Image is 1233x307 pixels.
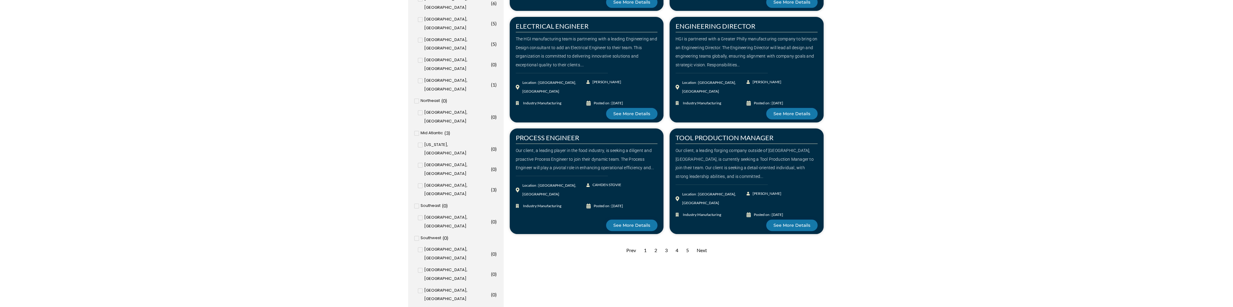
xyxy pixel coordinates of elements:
span: See More Details [613,112,650,116]
span: ) [495,251,497,257]
span: 0 [492,271,495,277]
div: Our client, a leading player in the food industry, is seeking a diligent and proactive Process En... [516,146,658,172]
div: 1 [641,243,650,258]
span: Mid Atlantic [421,129,443,138]
span: 0 [443,98,446,103]
span: [GEOGRAPHIC_DATA], [GEOGRAPHIC_DATA] [424,213,489,231]
span: ( [491,82,492,87]
span: ) [495,82,497,87]
span: 5 [492,41,495,47]
span: ( [491,251,492,257]
div: Location : [GEOGRAPHIC_DATA], [GEOGRAPHIC_DATA] [522,181,587,199]
span: [GEOGRAPHIC_DATA], [GEOGRAPHIC_DATA] [424,161,489,178]
span: 0 [492,292,495,297]
span: ( [444,130,446,136]
span: 6 [492,0,495,6]
div: Prev [623,243,639,258]
div: Posted on : [DATE] [594,99,623,108]
span: ( [491,271,492,277]
div: Posted on : [DATE] [594,202,623,210]
span: 3 [492,187,495,192]
a: See More Details [766,220,818,231]
span: Manufacturing [537,204,561,208]
span: See More Details [773,223,810,227]
span: ) [446,98,447,103]
span: Southeast [421,201,441,210]
span: ) [495,41,497,47]
span: 0 [492,146,495,152]
span: [GEOGRAPHIC_DATA], [GEOGRAPHIC_DATA] [424,56,489,73]
span: [US_STATE], [GEOGRAPHIC_DATA] [424,141,489,158]
span: 3 [446,130,449,136]
span: 0 [492,166,495,172]
span: ( [491,21,492,26]
span: ( [491,219,492,224]
a: Industry:Manufacturing [676,99,747,108]
span: [GEOGRAPHIC_DATA], [GEOGRAPHIC_DATA] [424,76,489,94]
span: ) [495,62,497,67]
span: 0 [444,235,447,241]
div: Location : [GEOGRAPHIC_DATA], [GEOGRAPHIC_DATA] [682,78,747,96]
span: 0 [492,251,495,257]
span: ( [442,203,444,208]
span: ( [491,41,492,47]
span: ) [495,0,497,6]
span: Manufacturing [537,101,561,105]
span: ) [495,166,497,172]
span: Manufacturing [697,212,721,217]
span: ) [495,271,497,277]
div: Our client, a leading forging company outside of [GEOGRAPHIC_DATA], [GEOGRAPHIC_DATA], is current... [676,146,818,181]
span: Industry: [681,210,721,219]
span: [PERSON_NAME] [751,78,781,87]
span: Manufacturing [697,101,721,105]
span: ( [491,146,492,152]
a: [PERSON_NAME] [747,189,782,198]
a: Industry:Manufacturing [676,210,747,219]
span: 1 [492,82,495,87]
span: See More Details [613,223,650,227]
span: ) [447,235,448,241]
span: ( [443,235,444,241]
a: See More Details [606,220,657,231]
span: [GEOGRAPHIC_DATA], [GEOGRAPHIC_DATA] [424,181,489,199]
a: See More Details [766,108,818,119]
span: Industry: [521,99,561,108]
span: 0 [492,114,495,120]
span: 0 [444,203,446,208]
div: Location : [GEOGRAPHIC_DATA], [GEOGRAPHIC_DATA] [522,78,587,96]
span: Southwest [421,234,441,242]
div: Location : [GEOGRAPHIC_DATA], [GEOGRAPHIC_DATA] [682,190,747,207]
span: [GEOGRAPHIC_DATA], [GEOGRAPHIC_DATA] [424,266,489,283]
span: 0 [492,62,495,67]
span: ( [491,292,492,297]
div: 3 [662,243,671,258]
a: [PERSON_NAME] [747,78,782,87]
span: [GEOGRAPHIC_DATA], [GEOGRAPHIC_DATA] [424,36,489,53]
span: ( [491,187,492,192]
span: 5 [492,21,495,26]
span: [GEOGRAPHIC_DATA], [GEOGRAPHIC_DATA] [424,108,489,126]
span: ) [495,21,497,26]
span: [GEOGRAPHIC_DATA], [GEOGRAPHIC_DATA] [424,15,489,33]
span: ( [491,62,492,67]
span: Industry: [521,202,561,210]
div: Posted on : [DATE] [754,210,783,219]
span: ( [491,114,492,120]
a: ELECTRICAL ENGINEER [516,22,589,30]
div: 4 [673,243,681,258]
span: 0 [492,219,495,224]
span: ) [446,203,448,208]
div: 5 [683,243,692,258]
a: ENGINEERING DIRECTOR [676,22,755,30]
a: PROCESS ENGINEER [516,134,579,142]
span: ) [495,187,497,192]
span: ) [495,219,497,224]
div: Posted on : [DATE] [754,99,783,108]
span: [GEOGRAPHIC_DATA], [GEOGRAPHIC_DATA] [424,245,489,263]
a: [PERSON_NAME] [586,78,622,87]
span: Northeast [421,97,440,105]
a: Industry:Manufacturing [516,99,587,108]
span: ( [491,166,492,172]
span: ) [495,292,497,297]
span: ) [495,146,497,152]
